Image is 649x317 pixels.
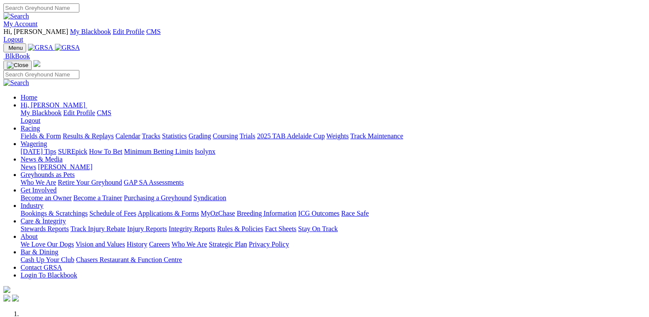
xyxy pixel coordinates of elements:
[127,241,147,248] a: History
[3,79,29,87] img: Search
[162,132,187,140] a: Statistics
[70,225,125,232] a: Track Injury Rebate
[63,132,114,140] a: Results & Replays
[127,225,167,232] a: Injury Reports
[21,210,88,217] a: Bookings & Scratchings
[3,70,79,79] input: Search
[189,132,211,140] a: Grading
[21,179,56,186] a: Who We Are
[201,210,235,217] a: MyOzChase
[124,194,192,201] a: Purchasing a Greyhound
[326,132,349,140] a: Weights
[21,163,646,171] div: News & Media
[28,44,53,52] img: GRSA
[58,148,87,155] a: SUREpick
[21,117,40,124] a: Logout
[21,271,77,279] a: Login To Blackbook
[195,148,215,155] a: Isolynx
[239,132,255,140] a: Trials
[21,109,646,125] div: Hi, [PERSON_NAME]
[3,286,10,293] img: logo-grsa-white.png
[3,43,26,52] button: Toggle navigation
[21,125,40,132] a: Racing
[237,210,296,217] a: Breeding Information
[55,44,80,52] img: GRSA
[217,225,263,232] a: Rules & Policies
[21,194,72,201] a: Become an Owner
[21,94,37,101] a: Home
[75,241,125,248] a: Vision and Values
[3,3,79,12] input: Search
[58,179,122,186] a: Retire Your Greyhound
[21,241,646,248] div: About
[21,132,61,140] a: Fields & Form
[21,202,43,209] a: Industry
[21,210,646,217] div: Industry
[115,132,140,140] a: Calendar
[172,241,207,248] a: Who We Are
[3,36,23,43] a: Logout
[113,28,145,35] a: Edit Profile
[21,148,646,155] div: Wagering
[142,132,160,140] a: Tracks
[21,256,646,264] div: Bar & Dining
[146,28,161,35] a: CMS
[73,194,122,201] a: Become a Trainer
[3,28,68,35] span: Hi, [PERSON_NAME]
[298,210,339,217] a: ICG Outcomes
[21,233,38,240] a: About
[193,194,226,201] a: Syndication
[3,295,10,302] img: facebook.svg
[21,155,63,163] a: News & Media
[21,179,646,186] div: Greyhounds as Pets
[9,45,23,51] span: Menu
[21,132,646,140] div: Racing
[70,28,111,35] a: My Blackbook
[21,225,69,232] a: Stewards Reports
[21,194,646,202] div: Get Involved
[89,148,123,155] a: How To Bet
[124,179,184,186] a: GAP SA Assessments
[21,217,66,225] a: Care & Integrity
[76,256,182,263] a: Chasers Restaurant & Function Centre
[7,62,28,69] img: Close
[3,12,29,20] img: Search
[21,186,57,194] a: Get Involved
[3,52,30,60] a: BlkBook
[21,101,85,109] span: Hi, [PERSON_NAME]
[124,148,193,155] a: Minimum Betting Limits
[21,248,58,256] a: Bar & Dining
[298,225,338,232] a: Stay On Track
[63,109,95,116] a: Edit Profile
[341,210,368,217] a: Race Safe
[5,52,30,60] span: BlkBook
[33,60,40,67] img: logo-grsa-white.png
[21,148,56,155] a: [DATE] Tips
[97,109,112,116] a: CMS
[169,225,215,232] a: Integrity Reports
[350,132,403,140] a: Track Maintenance
[138,210,199,217] a: Applications & Forms
[149,241,170,248] a: Careers
[21,241,74,248] a: We Love Our Dogs
[257,132,325,140] a: 2025 TAB Adelaide Cup
[213,132,238,140] a: Coursing
[21,264,62,271] a: Contact GRSA
[38,163,92,171] a: [PERSON_NAME]
[21,163,36,171] a: News
[21,101,87,109] a: Hi, [PERSON_NAME]
[249,241,289,248] a: Privacy Policy
[89,210,136,217] a: Schedule of Fees
[21,109,62,116] a: My Blackbook
[209,241,247,248] a: Strategic Plan
[3,61,32,70] button: Toggle navigation
[265,225,296,232] a: Fact Sheets
[3,20,38,27] a: My Account
[12,295,19,302] img: twitter.svg
[21,225,646,233] div: Care & Integrity
[21,171,75,178] a: Greyhounds as Pets
[21,140,47,147] a: Wagering
[3,28,646,43] div: My Account
[21,256,74,263] a: Cash Up Your Club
